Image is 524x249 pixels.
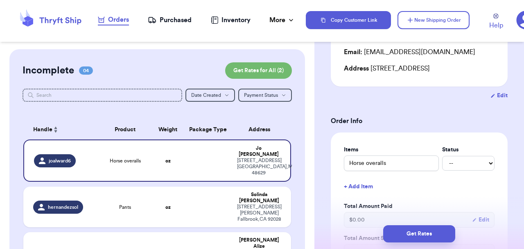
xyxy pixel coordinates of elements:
strong: oz [165,158,171,163]
div: [STREET_ADDRESS] [344,64,495,73]
span: Pants [119,204,131,210]
th: Product [98,120,152,139]
th: Package Type [184,120,232,139]
a: Help [489,14,503,30]
button: Payment Status [238,89,292,102]
div: Jo [PERSON_NAME] [237,145,280,158]
strong: oz [165,205,171,210]
h2: Incomplete [23,64,74,77]
div: Solinda [PERSON_NAME] [237,192,281,204]
button: Edit [472,216,489,224]
button: Get Rates for All (2) [225,62,292,79]
span: Email: [344,49,362,55]
a: Purchased [148,15,192,25]
span: Help [489,21,503,30]
h3: Order Info [331,116,508,126]
div: [STREET_ADDRESS] [GEOGRAPHIC_DATA] , MI 48629 [237,158,280,176]
div: [EMAIL_ADDRESS][DOMAIN_NAME] [344,47,495,57]
button: Copy Customer Link [306,11,391,29]
th: Address [232,120,291,139]
input: Search [23,89,182,102]
button: Sort ascending [52,125,59,135]
span: Payment Status [244,93,278,98]
span: hernandezsol [48,204,78,210]
button: New Shipping Order [398,11,470,29]
th: Weight [152,120,184,139]
span: joalward6 [49,158,71,164]
a: Orders [98,15,129,25]
button: Get Rates [383,225,455,242]
label: Status [442,146,495,154]
span: 04 [79,66,93,75]
button: + Add Item [341,178,498,196]
label: Total Amount Paid [344,202,495,210]
span: Date Created [191,93,221,98]
a: Inventory [211,15,251,25]
div: More [269,15,295,25]
button: Date Created [185,89,235,102]
span: Horse overalls [110,158,141,164]
span: $ 0.00 [349,216,365,224]
button: Edit [490,91,508,100]
div: [STREET_ADDRESS][PERSON_NAME] Fallbrook , CA 92028 [237,204,281,222]
span: Address [344,65,369,72]
span: Handle [33,126,52,134]
label: Items [344,146,439,154]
